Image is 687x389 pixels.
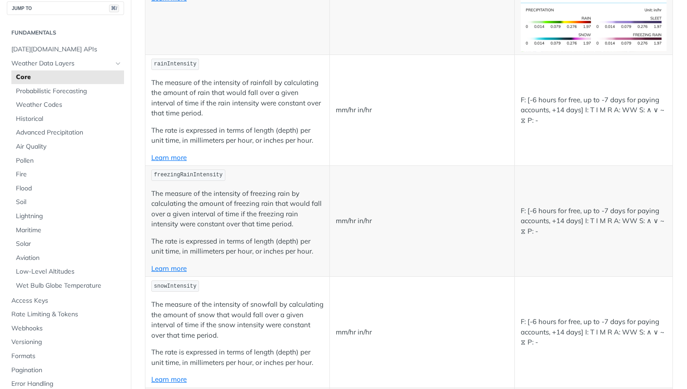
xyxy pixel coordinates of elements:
[7,349,124,363] a: Formats
[521,95,667,126] p: F: [-6 hours for free, up to -7 days for paying accounts, +14 days] I: T I M R A: WW S: ∧ ∨ ~ ⧖ P: -
[11,182,124,195] a: Flood
[16,128,122,137] span: Advanced Precipitation
[336,216,508,226] p: mm/hr in/hr
[11,209,124,223] a: Lightning
[11,126,124,140] a: Advanced Precipitation
[11,379,122,389] span: Error Handling
[151,78,324,119] p: The measure of the intensity of rainfall by calculating the amount of rain that would fall over a...
[521,206,667,237] p: F: [-6 hours for free, up to -7 days for paying accounts, +14 days] I: T I M R A: WW S: ∧ ∨ ~ ⧖ P: -
[11,59,112,68] span: Weather Data Layers
[16,198,122,207] span: Soil
[154,172,223,178] span: freezingRainIntensity
[16,73,122,82] span: Core
[16,87,122,96] span: Probabilistic Forecasting
[11,98,124,112] a: Weather Codes
[7,364,124,377] a: Pagination
[7,1,124,15] button: JUMP TO⌘/
[7,294,124,308] a: Access Keys
[16,281,122,290] span: Wet Bulb Globe Temperature
[11,279,124,293] a: Wet Bulb Globe Temperature
[16,254,122,263] span: Aviation
[11,366,122,375] span: Pagination
[16,239,122,249] span: Solar
[109,5,119,12] span: ⌘/
[11,85,124,98] a: Probabilistic Forecasting
[151,189,324,229] p: The measure of the intensity of freezing rain by calculating the amount of freezing rain that wou...
[7,322,124,335] a: Webhooks
[11,70,124,84] a: Core
[11,154,124,168] a: Pollen
[7,335,124,349] a: Versioning
[7,29,124,37] h2: Fundamentals
[11,338,122,347] span: Versioning
[151,125,324,146] p: The rate is expressed in terms of length (depth) per unit time, in millimeters per hour, or inche...
[151,264,187,273] a: Learn more
[336,327,508,338] p: mm/hr in/hr
[11,296,122,305] span: Access Keys
[114,60,122,67] button: Hide subpages for Weather Data Layers
[11,265,124,279] a: Low-Level Altitudes
[154,61,197,67] span: rainIntensity
[16,142,122,151] span: Air Quality
[16,184,122,193] span: Flood
[11,224,124,237] a: Maritime
[151,347,324,368] p: The rate is expressed in terms of length (depth) per unit time, in millimeters per hour, or inche...
[11,310,122,319] span: Rate Limiting & Tokens
[16,115,122,124] span: Historical
[151,153,187,162] a: Learn more
[521,22,667,31] span: Expand image
[11,352,122,361] span: Formats
[11,195,124,209] a: Soil
[336,105,508,115] p: mm/hr in/hr
[7,308,124,321] a: Rate Limiting & Tokens
[151,236,324,257] p: The rate is expressed in terms of length (depth) per unit time, in millimeters per hour, or inche...
[11,251,124,265] a: Aviation
[16,170,122,179] span: Fire
[521,317,667,348] p: F: [-6 hours for free, up to -7 days for paying accounts, +14 days] I: T I M R A: WW S: ∧ ∨ ~ ⧖ P: -
[16,156,122,165] span: Pollen
[11,45,122,54] span: [DATE][DOMAIN_NAME] APIs
[11,237,124,251] a: Solar
[7,43,124,56] a: [DATE][DOMAIN_NAME] APIs
[151,299,324,340] p: The measure of the intensity of snowfall by calculating the amount of snow that would fall over a...
[16,212,122,221] span: Lightning
[16,226,122,235] span: Maritime
[7,57,124,70] a: Weather Data LayersHide subpages for Weather Data Layers
[11,168,124,181] a: Fire
[11,140,124,154] a: Air Quality
[11,324,122,333] span: Webhooks
[11,112,124,126] a: Historical
[16,100,122,110] span: Weather Codes
[151,375,187,384] a: Learn more
[16,267,122,276] span: Low-Level Altitudes
[154,283,197,289] span: snowIntensity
